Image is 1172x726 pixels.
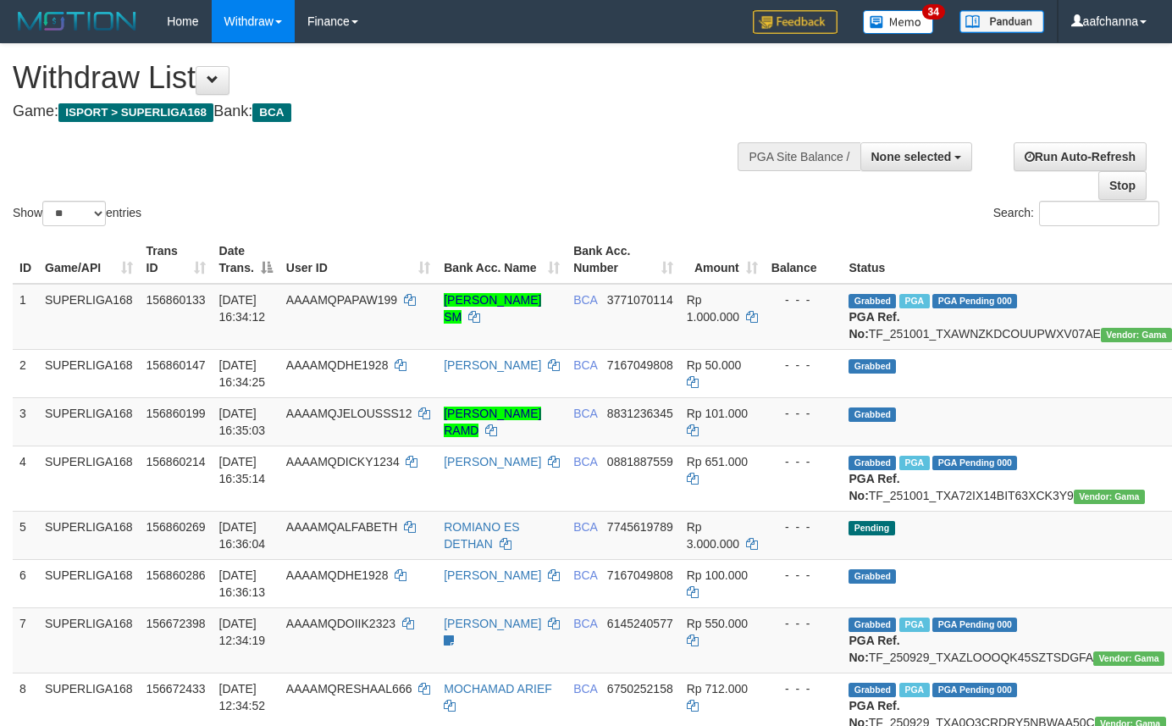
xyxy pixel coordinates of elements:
td: 3 [13,397,38,446]
div: - - - [771,567,836,584]
td: SUPERLIGA168 [38,511,140,559]
b: PGA Ref. No: [849,472,899,502]
span: AAAAMQDHE1928 [286,568,389,582]
td: 7 [13,607,38,673]
a: [PERSON_NAME] [444,455,541,468]
span: AAAAMQRESHAAL666 [286,682,412,696]
h4: Game: Bank: [13,103,765,120]
label: Show entries [13,201,141,226]
span: 156860269 [146,520,206,534]
a: [PERSON_NAME] [444,617,541,630]
span: Rp 50.000 [687,358,742,372]
span: Copy 7745619789 to clipboard [607,520,673,534]
span: 156672433 [146,682,206,696]
td: SUPERLIGA168 [38,397,140,446]
td: SUPERLIGA168 [38,446,140,511]
h1: Withdraw List [13,61,765,95]
span: BCA [573,682,597,696]
span: PGA Pending [932,456,1017,470]
span: Vendor URL: https://trx31.1velocity.biz [1093,651,1164,666]
b: PGA Ref. No: [849,634,899,664]
span: AAAAMQJELOUSSS12 [286,407,412,420]
div: - - - [771,518,836,535]
span: 156672398 [146,617,206,630]
span: Copy 3771070114 to clipboard [607,293,673,307]
span: [DATE] 16:35:14 [219,455,266,485]
span: PGA Pending [932,618,1017,632]
span: [DATE] 12:34:52 [219,682,266,712]
th: Bank Acc. Number: activate to sort column ascending [567,236,680,284]
span: Grabbed [849,456,896,470]
span: Marked by aafsoycanthlai [899,294,929,308]
input: Search: [1039,201,1159,226]
td: 5 [13,511,38,559]
th: User ID: activate to sort column ascending [279,236,437,284]
img: panduan.png [959,10,1044,33]
span: Rp 101.000 [687,407,748,420]
span: Rp 3.000.000 [687,520,739,551]
span: AAAAMQDOIIK2323 [286,617,395,630]
div: - - - [771,291,836,308]
span: [DATE] 16:36:04 [219,520,266,551]
span: Rp 550.000 [687,617,748,630]
span: Pending [849,521,894,535]
td: 4 [13,446,38,511]
a: ROMIANO ES DETHAN [444,520,519,551]
span: Grabbed [849,569,896,584]
span: Grabbed [849,294,896,308]
span: Marked by aafsoycanthlai [899,683,929,697]
span: BCA [573,293,597,307]
span: Rp 712.000 [687,682,748,696]
th: Bank Acc. Name: activate to sort column ascending [437,236,567,284]
span: Copy 6145240577 to clipboard [607,617,673,630]
span: BCA [573,455,597,468]
th: Amount: activate to sort column ascending [680,236,765,284]
span: BCA [573,568,597,582]
img: Feedback.jpg [753,10,838,34]
td: 6 [13,559,38,607]
td: SUPERLIGA168 [38,284,140,350]
a: [PERSON_NAME] [444,358,541,372]
span: PGA Pending [932,294,1017,308]
img: MOTION_logo.png [13,8,141,34]
td: 2 [13,349,38,397]
th: Game/API: activate to sort column ascending [38,236,140,284]
span: [DATE] 16:34:12 [219,293,266,324]
div: - - - [771,680,836,697]
th: ID [13,236,38,284]
span: 156860133 [146,293,206,307]
span: Grabbed [849,407,896,422]
span: Copy 7167049808 to clipboard [607,358,673,372]
span: [DATE] 16:36:13 [219,568,266,599]
button: None selected [860,142,973,171]
div: PGA Site Balance / [738,142,860,171]
a: [PERSON_NAME] [444,568,541,582]
span: AAAAMQPAPAW199 [286,293,397,307]
div: - - - [771,453,836,470]
span: Grabbed [849,618,896,632]
span: Copy 8831236345 to clipboard [607,407,673,420]
label: Search: [993,201,1159,226]
img: Button%20Memo.svg [863,10,934,34]
span: Copy 7167049808 to clipboard [607,568,673,582]
span: Grabbed [849,359,896,374]
span: BCA [573,358,597,372]
span: Vendor URL: https://trx31.1velocity.biz [1101,328,1172,342]
span: Rp 1.000.000 [687,293,739,324]
span: Rp 651.000 [687,455,748,468]
span: Vendor URL: https://trx31.1velocity.biz [1074,490,1145,504]
span: Grabbed [849,683,896,697]
td: SUPERLIGA168 [38,607,140,673]
span: 156860214 [146,455,206,468]
th: Balance [765,236,843,284]
span: PGA Pending [932,683,1017,697]
span: Rp 100.000 [687,568,748,582]
td: SUPERLIGA168 [38,559,140,607]
span: [DATE] 16:35:03 [219,407,266,437]
td: 1 [13,284,38,350]
span: AAAAMQALFABETH [286,520,397,534]
span: BCA [573,520,597,534]
span: [DATE] 16:34:25 [219,358,266,389]
span: ISPORT > SUPERLIGA168 [58,103,213,122]
span: BCA [573,407,597,420]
